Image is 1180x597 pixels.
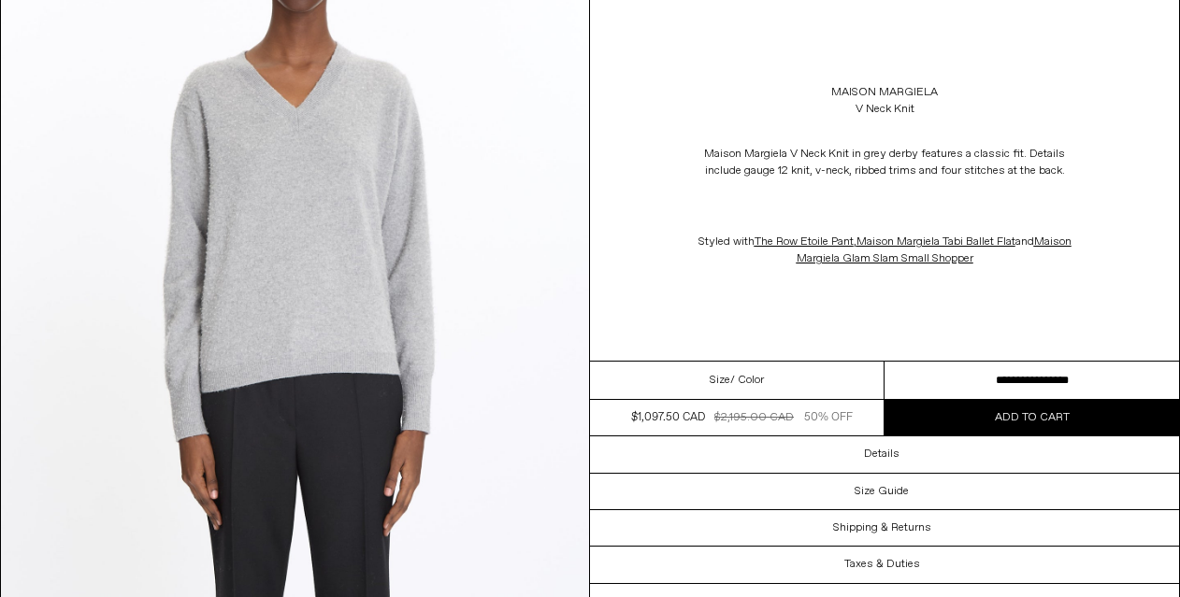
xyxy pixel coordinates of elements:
[831,84,938,101] a: Maison Margiela
[710,372,730,389] span: Size
[856,235,1015,249] a: Maison Margiela Tabi Ballet Flat
[714,409,794,426] div: $2,195.00 CAD
[698,136,1072,189] p: Maison Margiela V Neck Knit in grey derby features a classic fit. Details include gauge 12 knit, ...
[864,448,899,461] h3: Details
[855,485,909,498] h3: Size Guide
[755,235,854,249] a: The Row Etoile Pant
[885,400,1179,435] button: Add to cart
[730,372,764,389] span: / Color
[631,409,705,426] div: $1,097.50 CAD
[698,235,1072,266] span: Styled with , and
[995,410,1070,425] span: Add to cart
[833,521,931,534] h3: Shipping & Returns
[844,558,920,571] h3: Taxes & Duties
[804,409,853,426] div: 50% OFF
[856,101,914,118] div: V Neck Knit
